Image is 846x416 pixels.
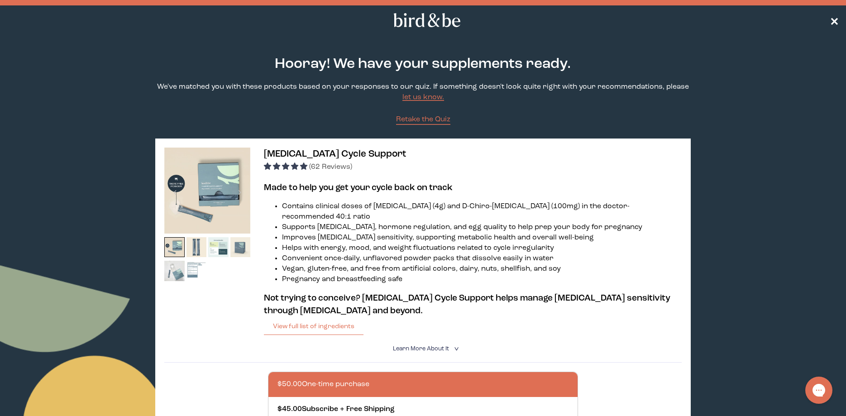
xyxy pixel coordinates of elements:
button: View full list of ingredients [264,317,363,335]
span: [MEDICAL_DATA] Cycle Support [264,149,406,159]
img: thumbnail image [164,148,250,234]
span: 4.90 stars [264,163,309,171]
a: Retake the Quiz [396,115,450,125]
span: ✕ [830,15,839,26]
h2: Hooray! We have your supplements ready. [263,54,584,75]
li: Improves [MEDICAL_DATA] sensitivity, supporting metabolic health and overall well-being [282,233,682,243]
li: Pregnancy and breastfeeding safe [282,274,682,285]
iframe: Gorgias live chat messenger [801,373,837,407]
img: thumbnail image [186,237,207,258]
p: We've matched you with these products based on your responses to our quiz. If something doesn't l... [155,82,691,103]
span: Learn More About it [393,346,449,352]
span: Retake the Quiz [396,116,450,123]
a: ✕ [830,12,839,28]
img: thumbnail image [164,237,185,258]
li: Supports [MEDICAL_DATA], hormone regulation, and egg quality to help prep your body for pregnancy [282,222,682,233]
img: thumbnail image [186,261,207,281]
img: thumbnail image [208,237,229,258]
summary: Learn More About it < [393,344,454,353]
a: let us know. [402,94,444,101]
img: thumbnail image [164,261,185,281]
i: < [451,346,460,351]
img: thumbnail image [230,237,251,258]
span: (62 Reviews) [309,163,352,171]
h3: Made to help you get your cycle back on track [264,182,682,194]
li: Convenient once-daily, unflavored powder packs that dissolve easily in water [282,253,682,264]
li: Vegan, gluten-free, and free from artificial colors, dairy, nuts, shellfish, and soy [282,264,682,274]
li: Contains clinical doses of [MEDICAL_DATA] (4g) and D-Chiro-[MEDICAL_DATA] (100mg) in the doctor-r... [282,201,682,222]
h3: Not trying to conceive? [MEDICAL_DATA] Cycle Support helps manage [MEDICAL_DATA] sensitivity thro... [264,292,682,317]
li: Helps with energy, mood, and weight fluctuations related to cycle irregularity [282,243,682,253]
